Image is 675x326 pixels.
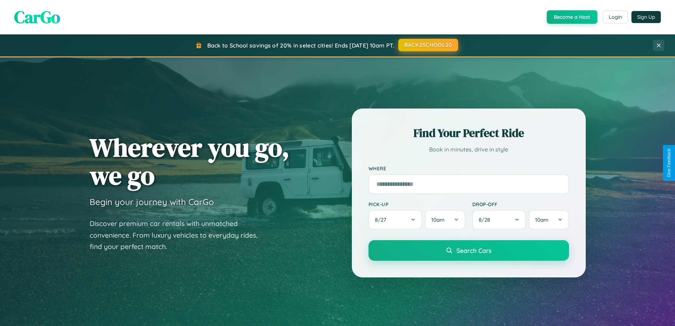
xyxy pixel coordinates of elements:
span: 8 / 28 [479,216,494,223]
span: 10am [431,216,445,223]
button: Search Cars [369,240,569,261]
button: 10am [529,210,569,230]
button: 8/27 [369,210,422,230]
button: 8/28 [472,210,526,230]
button: Become a Host [547,10,597,24]
button: Sign Up [631,11,661,23]
p: Book in minutes, drive in style [369,144,569,155]
button: Login [603,11,628,23]
span: 8 / 27 [375,216,390,223]
label: Pick-up [369,201,465,207]
span: CarGo [14,5,60,29]
h2: Find Your Perfect Ride [369,125,569,141]
label: Drop-off [472,201,569,207]
label: Where [369,165,569,171]
span: Back to School savings of 20% in select cities! Ends [DATE] 10am PT. [207,42,394,49]
button: 10am [425,210,465,230]
h1: Wherever you go, we go [90,133,289,189]
span: 10am [535,216,549,223]
button: BACK2SCHOOL20 [398,39,458,51]
h3: Begin your journey with CarGo [90,197,214,207]
span: Search Cars [456,247,491,254]
p: Discover premium car rentals with unmatched convenience. From luxury vehicles to everyday rides, ... [90,218,267,253]
div: Give Feedback [666,149,671,177]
